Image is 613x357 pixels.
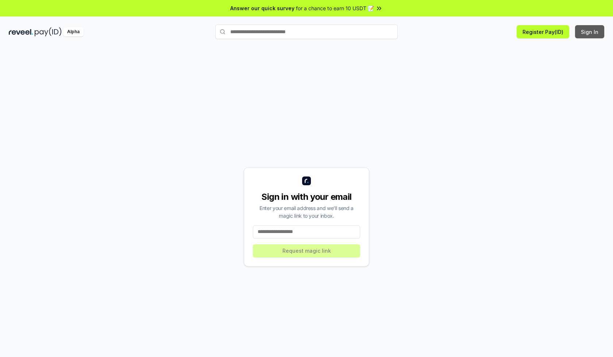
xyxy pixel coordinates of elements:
button: Register Pay(ID) [517,25,569,38]
button: Sign In [575,25,604,38]
img: logo_small [302,176,311,185]
span: Answer our quick survey [230,4,294,12]
span: for a chance to earn 10 USDT 📝 [296,4,374,12]
img: reveel_dark [9,27,33,36]
img: pay_id [35,27,62,36]
div: Alpha [63,27,84,36]
div: Enter your email address and we’ll send a magic link to your inbox. [253,204,360,220]
div: Sign in with your email [253,191,360,203]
